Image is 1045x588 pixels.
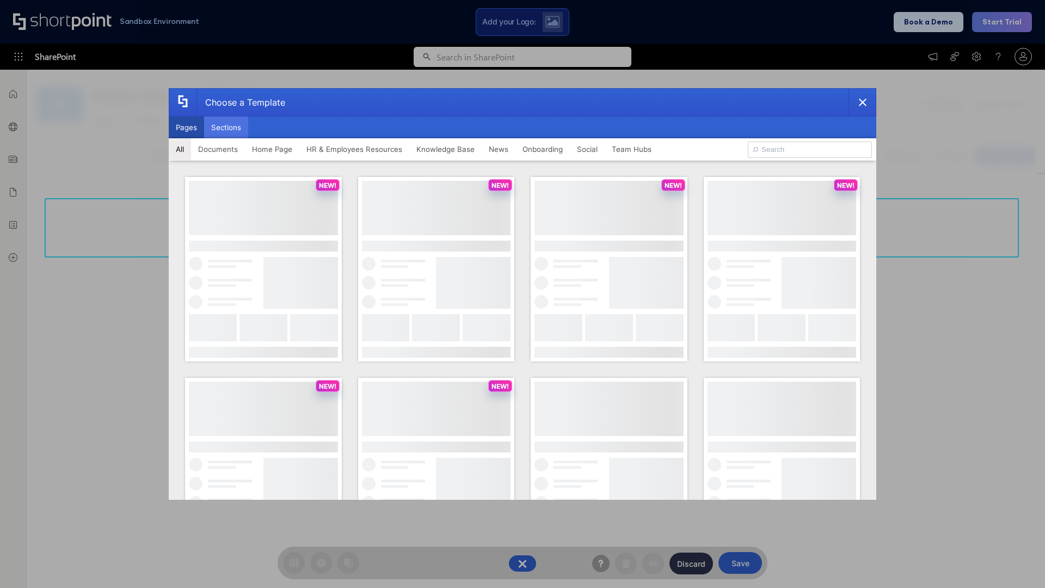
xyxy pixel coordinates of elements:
[605,138,659,160] button: Team Hubs
[491,382,509,390] p: NEW!
[299,138,409,160] button: HR & Employees Resources
[482,138,515,160] button: News
[319,382,336,390] p: NEW!
[837,181,855,189] p: NEW!
[319,181,336,189] p: NEW!
[515,138,570,160] button: Onboarding
[409,138,482,160] button: Knowledge Base
[491,181,509,189] p: NEW!
[748,142,872,158] input: Search
[570,138,605,160] button: Social
[169,117,204,138] button: Pages
[191,138,245,160] button: Documents
[169,88,876,500] div: template selector
[196,89,285,116] div: Choose a Template
[204,117,248,138] button: Sections
[169,138,191,160] button: All
[245,138,299,160] button: Home Page
[665,181,682,189] p: NEW!
[991,536,1045,588] iframe: Chat Widget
